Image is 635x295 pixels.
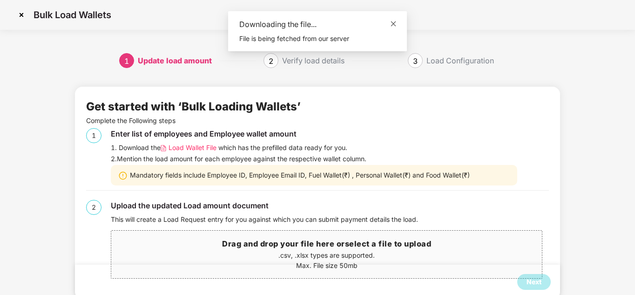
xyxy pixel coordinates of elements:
[111,231,542,278] span: Drag and drop your file here orselect a file to upload.csv, .xlsx types are supported.Max. File s...
[111,261,542,271] p: Max. File size 50mb
[345,239,432,248] span: select a file to upload
[426,53,494,68] div: Load Configuration
[86,128,101,143] div: 1
[527,277,541,287] div: Next
[138,53,212,68] div: Update load amount
[86,200,101,215] div: 2
[34,9,111,21] p: Bulk Load Wallets
[86,98,301,116] div: Get started with ‘Bulk Loading Wallets’
[111,250,542,261] p: .csv, .xlsx types are supported.
[111,165,517,185] div: Mandatory fields include Employee ID, Employee Email ID, Fuel Wallet(₹) , Personal Wallet(₹) and ...
[161,145,166,152] img: svg+xml;base64,PHN2ZyB4bWxucz0iaHR0cDovL3d3dy53My5vcmcvMjAwMC9zdmciIHdpZHRoPSIxMi4wNTMiIGhlaWdodD...
[239,19,396,30] div: Downloading the file...
[111,143,549,153] div: 1. Download the which has the prefilled data ready for you.
[118,171,128,180] img: svg+xml;base64,PHN2ZyBpZD0iV2FybmluZ18tXzIweDIwIiBkYXRhLW5hbWU9Ildhcm5pbmcgLSAyMHgyMCIgeG1sbnM9Im...
[269,56,273,66] span: 2
[239,34,396,44] div: File is being fetched from our server
[14,7,29,22] img: svg+xml;base64,PHN2ZyBpZD0iQ3Jvc3MtMzJ4MzIiIHhtbG5zPSJodHRwOi8vd3d3LnczLm9yZy8yMDAwL3N2ZyIgd2lkdG...
[390,21,397,27] span: close
[169,143,216,153] span: Load Wallet File
[86,116,549,126] p: Complete the Following steps
[282,53,345,68] div: Verify load details
[124,56,129,66] span: 1
[413,56,418,66] span: 3
[111,128,549,140] div: Enter list of employees and Employee wallet amount
[111,214,549,225] div: This will create a Load Request entry for you against which you can submit payment details the load.
[111,154,549,164] div: 2. Mention the load amount for each employee against the respective wallet column.
[111,200,549,212] div: Upload the updated Load amount document
[111,238,542,250] h3: Drag and drop your file here or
